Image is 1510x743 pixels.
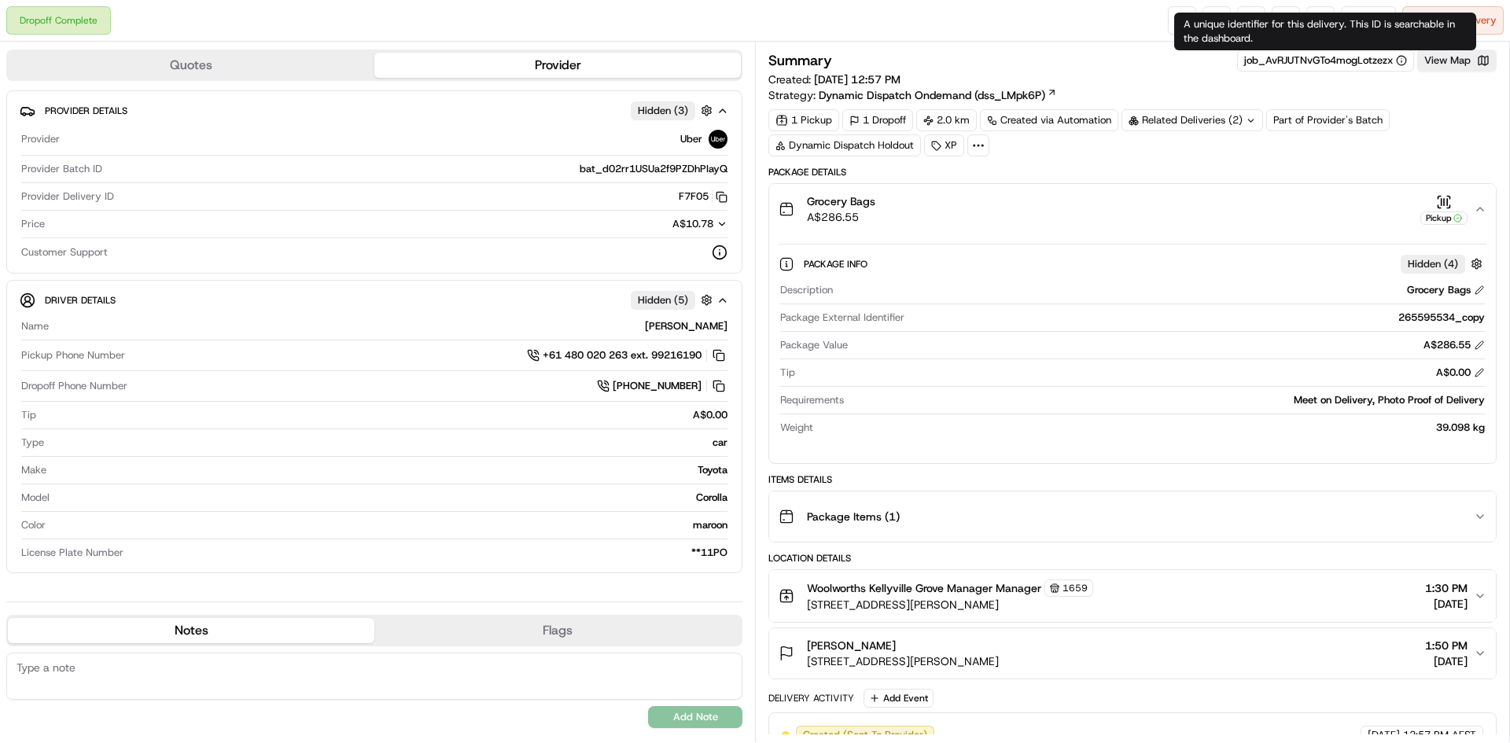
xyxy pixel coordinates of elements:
span: 1:30 PM [1425,580,1468,596]
span: Model [21,491,50,505]
a: Created via Automation [980,109,1118,131]
span: Tip [21,408,36,422]
span: Uber [680,132,702,146]
div: A$0.00 [1436,366,1485,380]
div: A unique identifier for this delivery. This ID is searchable in the dashboard. [1174,13,1476,50]
span: Hidden ( 5 ) [638,293,688,307]
div: Start new chat [53,150,258,166]
span: Price [21,217,45,231]
button: Pickup [1420,194,1468,225]
button: Reassign [1341,6,1396,35]
div: XP [924,134,964,156]
div: Package Details [768,166,1497,178]
span: bat_d02rr1USUa2f9PZDhPIayQ [580,162,727,176]
span: Pickup Phone Number [21,348,125,362]
a: Dynamic Dispatch Ondemand (dss_LMpk6P) [819,87,1057,103]
a: 💻API Documentation [127,222,259,250]
span: 1659 [1063,582,1088,594]
span: Knowledge Base [31,228,120,244]
button: Provider [374,53,741,78]
span: Package Info [804,258,871,270]
p: Welcome 👋 [16,63,286,88]
span: Color [21,518,46,532]
span: [DATE] [1368,728,1400,742]
div: [PERSON_NAME] [55,319,727,333]
span: License Plate Number [21,546,123,560]
div: 1 Pickup [768,109,839,131]
span: [STREET_ADDRESS][PERSON_NAME] [807,597,1093,612]
div: Dynamic Dispatch Holdout [768,134,921,156]
div: Delivery Activity [768,692,854,704]
div: Pickup [1420,211,1468,225]
span: Customer Support [21,245,108,259]
button: Start new chat [267,155,286,174]
div: Meet on Delivery, Photo Proof of Delivery [850,393,1485,407]
div: A$0.00 [42,408,727,422]
div: Grocery BagsA$286.55Pickup [769,234,1496,463]
span: Created: [768,72,900,87]
a: +61 480 020 263 ext. 99216190 [527,347,727,364]
span: API Documentation [149,228,252,244]
span: Make [21,463,46,477]
button: Notes [8,618,374,643]
span: Weight [780,421,813,435]
button: View Map [1417,50,1497,72]
span: 12:57 PM AEST [1403,728,1476,742]
button: job_AvRJUTNvGTo4mogLotzezx [1244,53,1407,68]
button: Package Items (1) [769,491,1496,542]
button: Flags [374,618,741,643]
span: Provider Batch ID [21,162,102,176]
img: uber-new-logo.jpeg [709,130,727,149]
span: Description [780,283,833,297]
div: 2.0 km [916,109,977,131]
span: A$10.78 [672,217,713,230]
span: Requirements [780,393,844,407]
div: 📗 [16,230,28,242]
span: Pylon [157,267,190,278]
span: A$286.55 [807,209,875,225]
span: Created (Sent To Provider) [803,728,927,742]
span: [DATE] [1425,596,1468,612]
span: [STREET_ADDRESS][PERSON_NAME] [807,653,999,669]
span: [PHONE_NUMBER] [613,379,702,393]
span: Provider Delivery ID [21,189,114,204]
span: Provider [21,132,60,146]
button: Hidden (4) [1401,254,1486,274]
span: Hidden ( 3 ) [638,104,688,118]
span: Woolworths Kellyville Grove Manager Manager [807,580,1041,596]
span: Tip [780,366,795,380]
div: maroon [52,518,727,532]
span: [PERSON_NAME] [807,638,896,653]
a: 📗Knowledge Base [9,222,127,250]
span: [DATE] 12:57 PM [814,72,900,86]
span: Package Items ( 1 ) [807,509,900,524]
button: Add Event [864,689,934,708]
h3: Summary [768,53,832,68]
span: Package Value [780,338,848,352]
button: A$10.78 [589,217,727,231]
div: We're available if you need us! [53,166,199,178]
div: 💻 [133,230,145,242]
div: Items Details [768,473,1497,486]
button: Driver DetailsHidden (5) [20,287,729,313]
button: CancelDelivery [1402,6,1504,35]
input: Clear [41,101,260,118]
img: 1736555255976-a54dd68f-1ca7-489b-9aae-adbdc363a1c4 [16,150,44,178]
span: Package External Identifier [780,311,904,325]
a: [PHONE_NUMBER] [597,377,727,395]
div: Strategy: [768,87,1057,103]
button: Grocery BagsA$286.55Pickup [769,184,1496,234]
span: Hidden ( 4 ) [1408,257,1458,271]
span: +61 480 020 263 ext. 99216190 [543,348,702,362]
button: Woolworths Kellyville Grove Manager Manager1659[STREET_ADDRESS][PERSON_NAME]1:30 PM[DATE] [769,570,1496,622]
div: Toyota [53,463,727,477]
span: Dynamic Dispatch Ondemand (dss_LMpk6P) [819,87,1045,103]
div: 1 Dropoff [842,109,913,131]
span: Dropoff Phone Number [21,379,127,393]
div: A$286.55 [1423,338,1485,352]
span: Grocery Bags [807,193,875,209]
